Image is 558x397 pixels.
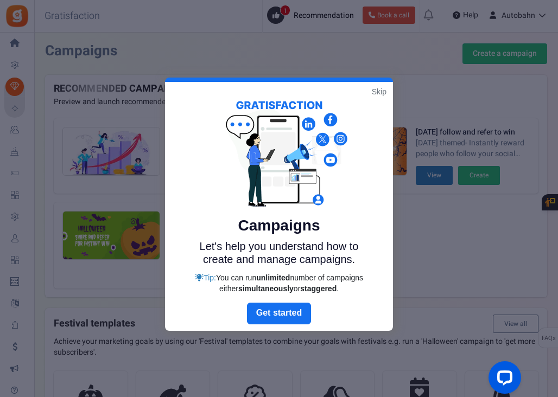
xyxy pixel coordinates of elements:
strong: simultaneously [238,284,294,293]
a: Skip [372,86,386,97]
a: Next [247,303,311,324]
h5: Campaigns [189,217,369,234]
p: Let's help you understand how to create and manage campaigns. [189,240,369,266]
strong: staggered [300,284,337,293]
span: You can run number of campaigns either or . [216,273,363,293]
div: Tip: [189,272,369,294]
strong: unlimited [256,273,290,282]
